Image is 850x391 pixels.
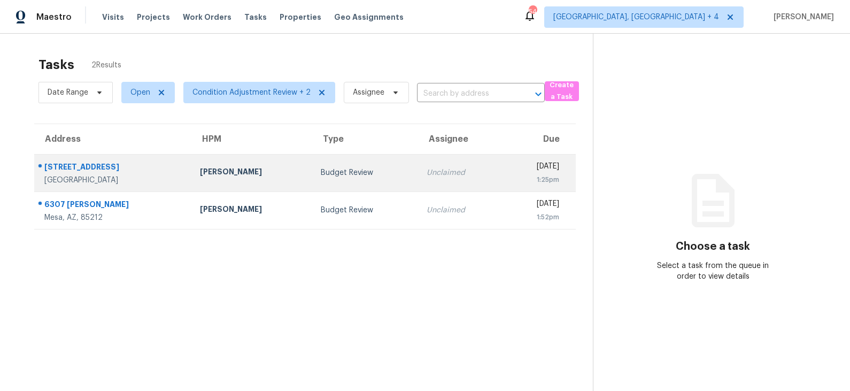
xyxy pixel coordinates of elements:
[653,260,773,282] div: Select a task from the queue in order to view details
[503,124,576,154] th: Due
[512,161,559,174] div: [DATE]
[34,124,191,154] th: Address
[531,87,546,102] button: Open
[192,87,311,98] span: Condition Adjustment Review + 2
[550,79,574,104] span: Create a Task
[38,59,74,70] h2: Tasks
[200,166,304,180] div: [PERSON_NAME]
[553,12,719,22] span: [GEOGRAPHIC_DATA], [GEOGRAPHIC_DATA] + 4
[91,60,121,71] span: 2 Results
[512,212,559,223] div: 1:52pm
[334,12,404,22] span: Geo Assignments
[44,175,183,186] div: [GEOGRAPHIC_DATA]
[529,6,536,17] div: 54
[321,205,409,216] div: Budget Review
[676,241,750,252] h3: Choose a task
[427,167,494,178] div: Unclaimed
[244,13,267,21] span: Tasks
[44,199,183,212] div: 6307 [PERSON_NAME]
[417,86,515,102] input: Search by address
[512,174,559,185] div: 1:25pm
[200,204,304,217] div: [PERSON_NAME]
[418,124,503,154] th: Assignee
[102,12,124,22] span: Visits
[512,198,559,212] div: [DATE]
[769,12,834,22] span: [PERSON_NAME]
[191,124,312,154] th: HPM
[353,87,384,98] span: Assignee
[280,12,321,22] span: Properties
[321,167,409,178] div: Budget Review
[44,212,183,223] div: Mesa, AZ, 85212
[130,87,150,98] span: Open
[545,81,579,101] button: Create a Task
[48,87,88,98] span: Date Range
[312,124,418,154] th: Type
[36,12,72,22] span: Maestro
[183,12,231,22] span: Work Orders
[137,12,170,22] span: Projects
[44,162,183,175] div: [STREET_ADDRESS]
[427,205,494,216] div: Unclaimed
